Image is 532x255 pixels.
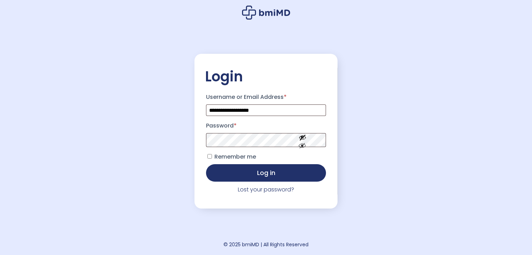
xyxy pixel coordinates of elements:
input: Remember me [207,154,212,159]
h2: Login [205,68,327,85]
a: Lost your password? [238,185,294,194]
label: Username or Email Address [206,92,326,103]
label: Password [206,120,326,131]
div: © 2025 bmiMD | All Rights Reserved [224,240,308,249]
span: Remember me [214,153,256,161]
button: Show password [283,128,322,152]
button: Log in [206,164,326,182]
